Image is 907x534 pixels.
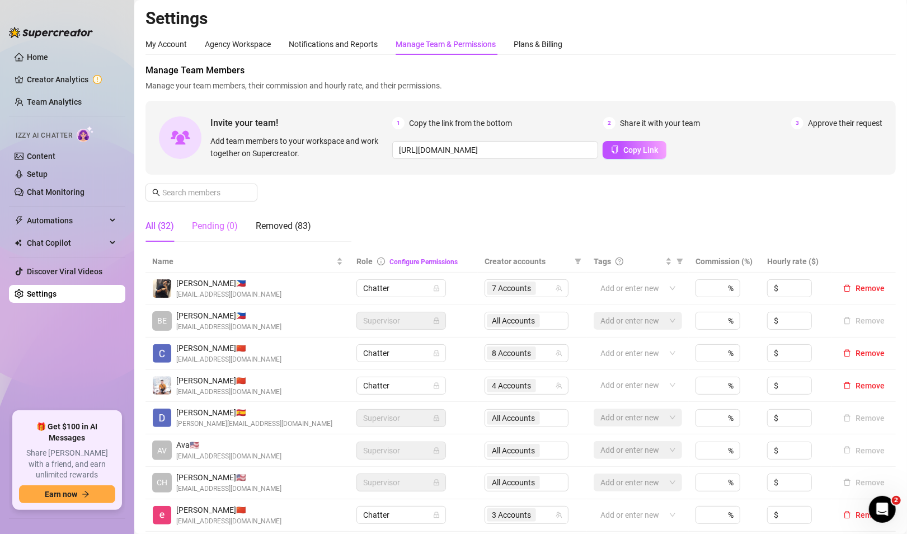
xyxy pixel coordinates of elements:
[19,448,115,481] span: Share [PERSON_NAME] with a friend, and earn unlimited rewards
[363,474,439,491] span: Supervisor
[27,170,48,179] a: Setup
[27,267,102,276] a: Discover Viral Videos
[19,485,115,503] button: Earn nowarrow-right
[623,146,658,154] span: Copy Link
[433,317,440,324] span: lock
[356,257,373,266] span: Role
[162,186,242,199] input: Search members
[843,349,851,357] span: delete
[856,510,885,519] span: Remove
[176,277,281,289] span: [PERSON_NAME] 🇵🇭
[9,27,93,38] img: logo-BBDzfeDw.svg
[176,451,281,462] span: [EMAIL_ADDRESS][DOMAIN_NAME]
[839,314,889,327] button: Remove
[176,374,281,387] span: [PERSON_NAME] 🇨🇳
[492,380,531,392] span: 4 Accounts
[487,508,536,522] span: 3 Accounts
[603,141,666,159] button: Copy Link
[157,315,167,327] span: BE
[389,258,458,266] a: Configure Permissions
[27,71,116,88] a: Creator Analytics exclamation-circle
[487,346,536,360] span: 8 Accounts
[19,421,115,443] span: 🎁 Get $100 in AI Messages
[433,479,440,486] span: lock
[839,346,889,360] button: Remove
[363,377,439,394] span: Chatter
[176,342,281,354] span: [PERSON_NAME] 🇨🇳
[176,354,281,365] span: [EMAIL_ADDRESS][DOMAIN_NAME]
[843,284,851,292] span: delete
[485,255,570,268] span: Creator accounts
[153,506,171,524] img: Enrique S.
[27,234,106,252] span: Chat Copilot
[157,444,167,457] span: AV
[856,284,885,293] span: Remove
[363,410,439,427] span: Supervisor
[856,381,885,390] span: Remove
[392,117,405,129] span: 1
[791,117,803,129] span: 3
[869,496,896,523] iframe: Intercom live chat
[145,8,896,29] h2: Settings
[620,117,700,129] span: Share it with your team
[843,511,851,519] span: delete
[839,444,889,457] button: Remove
[145,79,896,92] span: Manage your team members, their commission and hourly rate, and their permissions.
[363,280,439,297] span: Chatter
[603,117,615,129] span: 2
[856,349,885,358] span: Remove
[145,251,350,273] th: Name
[289,38,378,50] div: Notifications and Reports
[363,312,439,329] span: Supervisor
[487,379,536,392] span: 4 Accounts
[153,376,171,395] img: Jayson Roa
[205,38,271,50] div: Agency Workspace
[176,387,281,397] span: [EMAIL_ADDRESS][DOMAIN_NAME]
[145,64,896,77] span: Manage Team Members
[77,126,94,142] img: AI Chatter
[674,253,685,270] span: filter
[892,496,901,505] span: 2
[176,439,281,451] span: Ava 🇺🇸
[689,251,760,273] th: Commission (%)
[210,135,388,160] span: Add team members to your workspace and work together on Supercreator.
[808,117,882,129] span: Approve their request
[27,53,48,62] a: Home
[16,130,72,141] span: Izzy AI Chatter
[492,282,531,294] span: 7 Accounts
[377,257,385,265] span: info-circle
[27,289,57,298] a: Settings
[82,490,90,498] span: arrow-right
[27,212,106,229] span: Automations
[572,253,584,270] span: filter
[153,409,171,427] img: Davis Armbrust
[594,255,611,268] span: Tags
[145,219,174,233] div: All (32)
[839,476,889,489] button: Remove
[210,116,392,130] span: Invite your team!
[176,471,281,484] span: [PERSON_NAME] 🇺🇸
[433,350,440,357] span: lock
[487,282,536,295] span: 7 Accounts
[145,38,187,50] div: My Account
[176,322,281,332] span: [EMAIL_ADDRESS][DOMAIN_NAME]
[433,382,440,389] span: lock
[363,507,439,523] span: Chatter
[176,310,281,322] span: [PERSON_NAME] 🇵🇭
[176,504,281,516] span: [PERSON_NAME] 🇨🇳
[176,419,332,429] span: [PERSON_NAME][EMAIL_ADDRESS][DOMAIN_NAME]
[492,347,531,359] span: 8 Accounts
[15,239,22,247] img: Chat Copilot
[157,476,167,489] span: CH
[396,38,496,50] div: Manage Team & Permissions
[433,285,440,292] span: lock
[839,411,889,425] button: Remove
[839,282,889,295] button: Remove
[256,219,311,233] div: Removed (83)
[514,38,562,50] div: Plans & Billing
[15,216,24,225] span: thunderbolt
[611,146,619,153] span: copy
[556,382,562,389] span: team
[843,382,851,390] span: delete
[839,508,889,522] button: Remove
